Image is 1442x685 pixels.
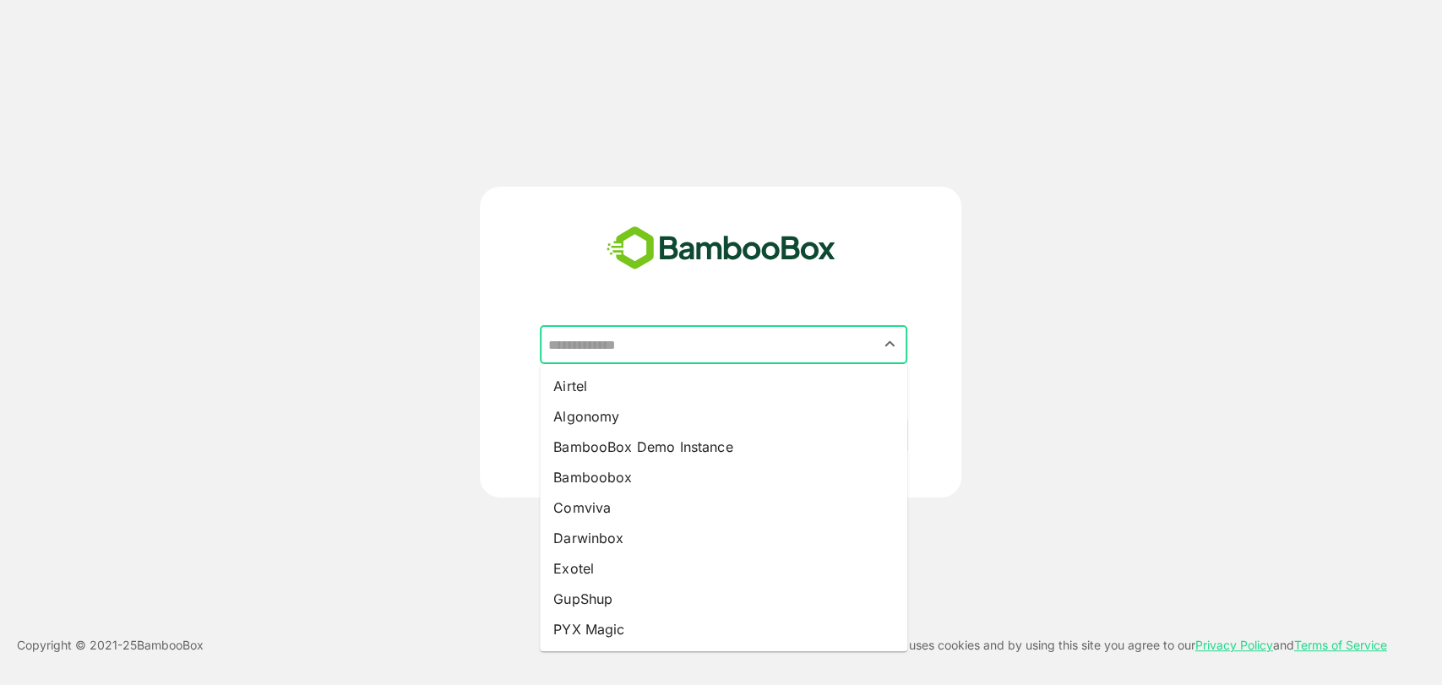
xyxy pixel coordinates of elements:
li: PYX Magic [540,614,907,644]
img: bamboobox [597,220,845,276]
button: Close [879,333,901,356]
li: Algonomy [540,401,907,432]
li: Exotel [540,553,907,584]
li: GupShup [540,584,907,614]
li: BambooBox Demo Instance [540,432,907,462]
li: Comviva [540,492,907,523]
li: Darwinbox [540,523,907,553]
p: This site uses cookies and by using this site you agree to our and [860,635,1387,655]
a: Terms of Service [1294,638,1387,652]
li: [PERSON_NAME] [540,644,907,675]
li: Airtel [540,371,907,401]
a: Privacy Policy [1195,638,1273,652]
p: Copyright © 2021- 25 BambooBox [17,635,204,655]
li: Bamboobox [540,462,907,492]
